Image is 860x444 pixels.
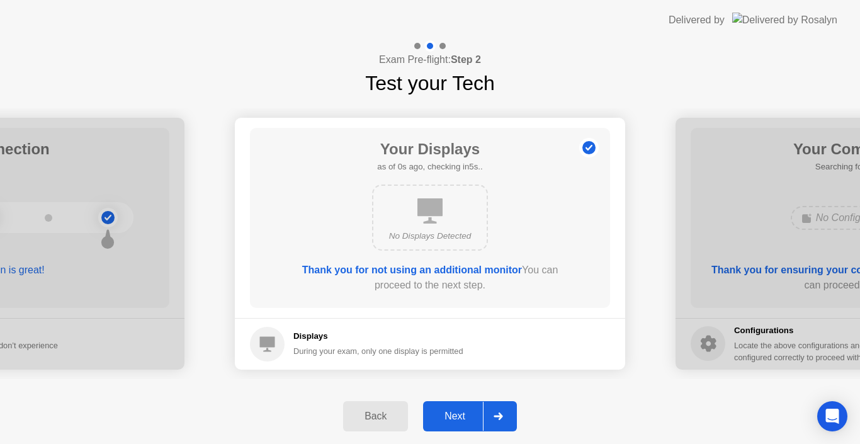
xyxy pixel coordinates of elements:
[377,161,482,173] h5: as of 0s ago, checking in5s..
[379,52,481,67] h4: Exam Pre-flight:
[293,345,463,357] div: During your exam, only one display is permitted
[423,401,517,431] button: Next
[343,401,408,431] button: Back
[669,13,725,28] div: Delivered by
[302,265,522,275] b: Thank you for not using an additional monitor
[817,401,847,431] div: Open Intercom Messenger
[377,138,482,161] h1: Your Displays
[732,13,837,27] img: Delivered by Rosalyn
[451,54,481,65] b: Step 2
[383,230,477,242] div: No Displays Detected
[293,330,463,343] h5: Displays
[286,263,574,293] div: You can proceed to the next step.
[365,68,495,98] h1: Test your Tech
[427,411,483,422] div: Next
[347,411,404,422] div: Back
